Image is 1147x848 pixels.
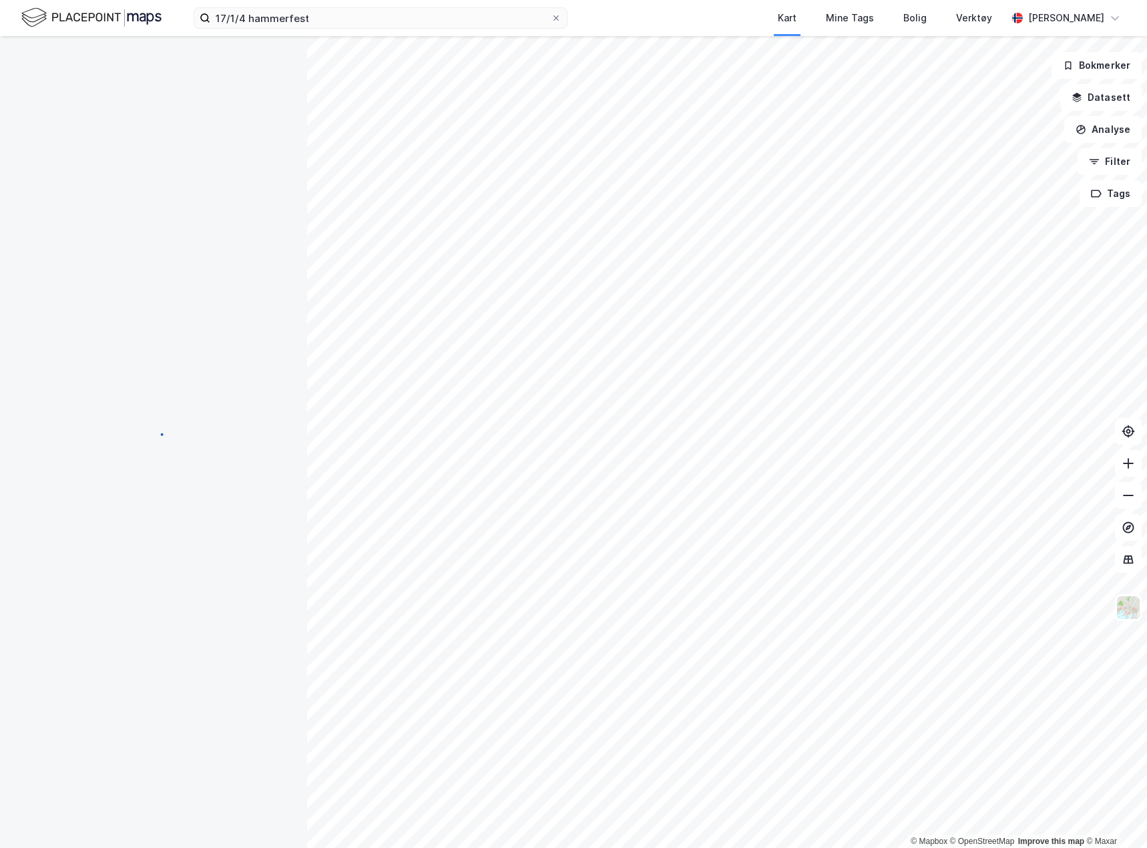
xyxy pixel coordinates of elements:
div: Bolig [903,10,927,26]
button: Filter [1078,148,1142,175]
button: Analyse [1064,116,1142,143]
img: logo.f888ab2527a4732fd821a326f86c7f29.svg [21,6,162,29]
button: Bokmerker [1052,52,1142,79]
div: Mine Tags [826,10,874,26]
div: Kart [778,10,796,26]
div: Kontrollprogram for chat [1080,784,1147,848]
a: Mapbox [911,837,947,846]
img: Z [1116,595,1141,620]
button: Datasett [1060,84,1142,111]
div: [PERSON_NAME] [1028,10,1104,26]
div: Verktøy [956,10,992,26]
a: Improve this map [1018,837,1084,846]
iframe: Chat Widget [1080,784,1147,848]
a: OpenStreetMap [950,837,1015,846]
input: Søk på adresse, matrikkel, gårdeiere, leietakere eller personer [210,8,551,28]
button: Tags [1080,180,1142,207]
img: spinner.a6d8c91a73a9ac5275cf975e30b51cfb.svg [143,423,164,445]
